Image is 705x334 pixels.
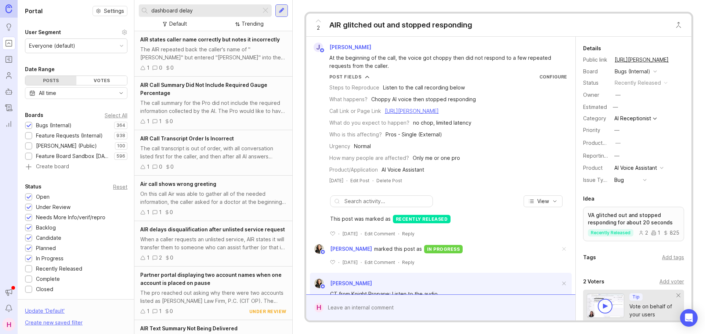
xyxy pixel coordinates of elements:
div: Closed [36,285,53,293]
div: AIR glitched out and stopped responding [329,20,472,30]
span: Air call shows wrong greeting [140,181,216,187]
span: View [537,198,549,205]
div: 1 [159,117,162,125]
div: 0 [159,64,162,72]
div: no chop, limited latency [413,119,471,127]
div: · [398,231,399,237]
div: recently released [393,215,451,223]
span: [PERSON_NAME] [330,280,372,286]
div: 0 [170,307,173,315]
div: Create new saved filter [25,319,83,327]
div: Open Intercom Messenger [680,309,698,327]
label: ProductboardID [583,140,622,146]
div: · [398,259,399,265]
a: Roadmaps [2,53,15,66]
div: recently released [615,79,661,87]
span: This post was marked as [330,215,391,223]
div: Public link [583,56,609,64]
div: 1 [147,208,149,216]
div: Trending [242,20,264,28]
a: Ysabelle Eugenio[PERSON_NAME] [310,279,372,288]
div: CT from Knight Propane: Listen to the audio [330,290,560,298]
p: 100 [117,143,125,149]
span: [PERSON_NAME] [329,44,371,50]
div: What do you expect to happen? [329,119,409,127]
div: Board [583,67,609,76]
a: Autopilot [2,85,15,98]
a: [URL][PERSON_NAME] [385,108,439,114]
div: Add tags [662,253,684,261]
div: 1 [147,64,149,72]
p: 364 [116,122,125,128]
a: [DATE] [329,177,343,184]
div: 2 [159,254,162,262]
div: Urgency [329,142,350,150]
span: marked this post as [374,245,422,253]
div: AI Voice Assistant [382,166,424,174]
p: 596 [116,153,125,159]
div: Edit Comment [365,259,395,265]
span: [PERSON_NAME] [330,245,372,253]
div: On this call Air was able to gather all of the needed information, the caller asked for a doctor ... [140,190,286,206]
div: Steps to Reproduce [329,84,379,92]
div: 0 [170,64,174,72]
div: AI Receptionist [614,116,651,121]
div: Everyone (default) [29,42,75,50]
div: Reply [402,231,415,237]
div: Open [36,193,50,201]
div: Candidate [36,234,61,242]
input: Search... [151,7,258,15]
div: Complete [36,275,60,283]
a: Changelog [2,101,15,114]
span: AIR delays disqualification after unlisted service request [140,226,285,232]
div: 1 [159,208,162,216]
div: Who is this affecting? [329,131,382,139]
img: Canny Home [6,4,12,13]
div: — [614,152,619,160]
div: Select All [105,113,127,117]
div: Owner [583,91,609,99]
time: [DATE] [342,231,358,236]
a: Portal [2,37,15,50]
div: 1 [147,117,149,125]
img: video-thumbnail-vote-d41b83416815613422e2ca741bf692cc.jpg [587,293,624,318]
div: Planned [36,244,56,252]
a: Users [2,69,15,82]
div: Bugs (Internal) [615,67,650,76]
div: Needs More Info/verif/repro [36,213,105,221]
div: What happens? [329,95,368,103]
label: Product [583,165,603,171]
span: 2 [317,24,320,32]
div: 1 [147,163,149,171]
div: Normal [354,142,371,150]
img: member badge [320,284,325,289]
div: Vote on behalf of your users [629,302,677,319]
div: Votes [76,76,127,85]
div: — [611,102,620,112]
div: Reset [113,185,127,189]
div: Delete Post [376,177,402,184]
a: AIR Call Transcript Order Is IncorrectThe call transcript is out of order, with all conversation ... [134,130,292,176]
div: Product/Application [329,166,378,174]
a: [URL][PERSON_NAME] [612,55,671,65]
div: The call summary for the Pro did not include the required information collected by the AI. The Pr... [140,99,286,115]
div: Only me or one pro [413,154,460,162]
span: AIR Text Summary Not Being Delivered [140,325,238,331]
div: Default [169,20,187,28]
div: 0 [159,163,162,171]
div: Category [583,114,609,122]
div: In Progress [36,254,64,263]
a: Reporting [2,117,15,131]
div: Reply [402,259,415,265]
p: VA glitched out and stopped responding for about 20 seconds [588,212,679,226]
img: member badge [319,48,325,53]
img: member badge [320,249,325,255]
button: Settings [93,6,127,16]
div: 825 [663,230,679,235]
div: Status [25,182,41,191]
div: The call transcript is out of order, with all conversation listed first for the caller, and then ... [140,144,286,161]
a: Create board [25,164,127,170]
div: H [2,318,15,331]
